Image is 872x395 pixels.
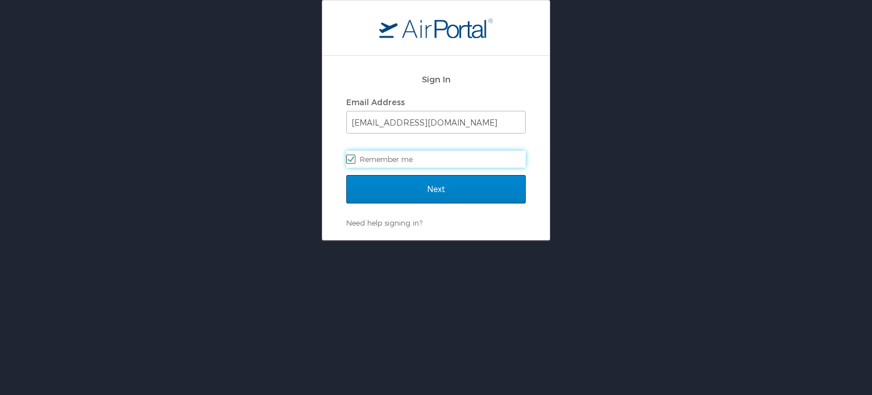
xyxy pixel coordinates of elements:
[346,73,526,86] h2: Sign In
[346,151,526,168] label: Remember me
[346,97,405,107] label: Email Address
[346,218,422,227] a: Need help signing in?
[346,175,526,203] input: Next
[379,18,493,38] img: logo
